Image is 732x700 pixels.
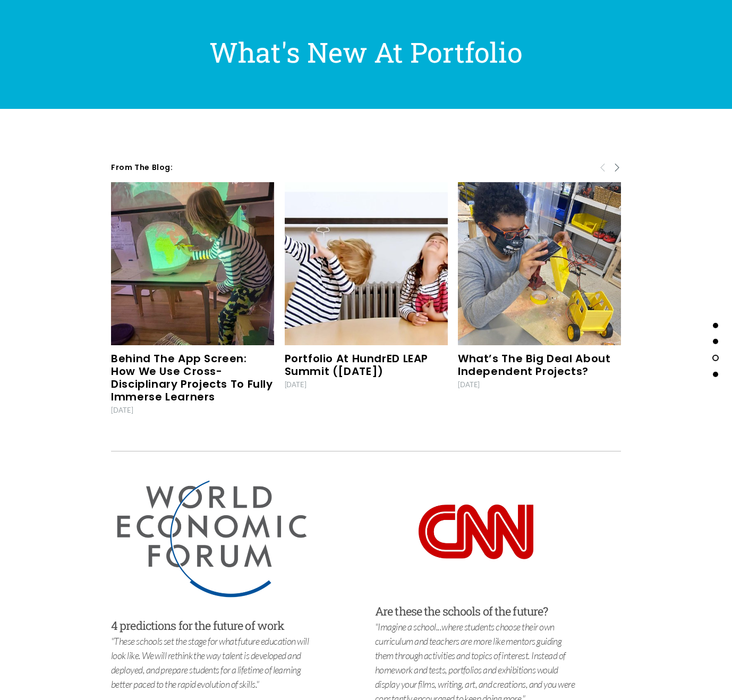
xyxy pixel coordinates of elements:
a: Portfolio at HundrED LEAP Summit (May 2022) [285,182,448,345]
img: Behind the App Screen: How we use Cross-disciplinary Projects to fully immerse learners [111,182,274,399]
img: What’s the big deal about Independent Projects? [458,182,621,399]
span: Previous [599,162,607,172]
span: Next [612,162,621,172]
time: [DATE] [458,380,480,389]
a: What’s the big deal about Independent Projects? [458,351,611,381]
a: Behind the App Screen: How we use Cross-disciplinary Projects to fully immerse learners [111,351,273,407]
a: 5842ab75a6515b1e0ad75b0b.png [375,474,577,590]
time: [DATE] [285,380,307,389]
h1: What's New At Portfolio [209,38,523,66]
a: What’s the big deal about Independent Projects? [458,182,621,345]
a: Behind the App Screen: How we use Cross-disciplinary Projects to fully immerse learners [111,182,274,345]
time: [DATE] [111,405,133,415]
em: "These schools set the stage for what future education will look like. We will rethink the way ta... [111,635,310,690]
p: 4 predictions for the future of work [111,618,284,633]
p: Are these the schools of the future? [375,603,548,619]
span: from the blog: [111,162,173,174]
img: Portfolio at HundrED LEAP Summit (May 2022) [211,182,520,345]
a: world-economic-forum-logo.png [111,474,313,604]
a: Portfolio at HundrED LEAP Summit ([DATE]) [285,351,429,381]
